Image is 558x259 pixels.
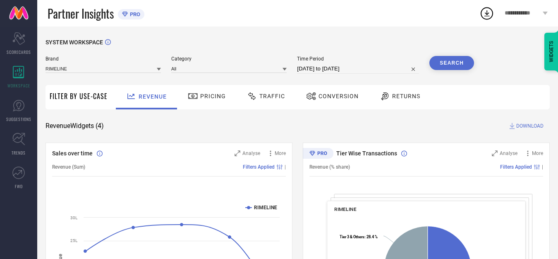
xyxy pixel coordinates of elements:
[52,164,85,170] span: Revenue (Sum)
[542,164,543,170] span: |
[259,93,285,99] span: Traffic
[46,122,104,130] span: Revenue Widgets ( 4 )
[297,56,419,62] span: Time Period
[500,150,517,156] span: Analyse
[392,93,420,99] span: Returns
[52,150,93,157] span: Sales over time
[275,150,286,156] span: More
[50,91,108,101] span: Filter By Use-Case
[7,82,30,89] span: WORKSPACE
[500,164,532,170] span: Filters Applied
[336,150,397,157] span: Tier Wise Transactions
[6,116,31,122] span: SUGGESTIONS
[243,164,275,170] span: Filters Applied
[303,148,333,160] div: Premium
[70,215,78,220] text: 30L
[171,56,287,62] span: Category
[309,164,350,170] span: Revenue (% share)
[48,5,114,22] span: Partner Insights
[340,235,364,239] tspan: Tier 3 & Others
[532,150,543,156] span: More
[46,39,103,46] span: SYSTEM WORKSPACE
[254,205,277,211] text: RIMELINE
[15,183,23,189] span: FWD
[12,150,26,156] span: TRENDS
[319,93,359,99] span: Conversion
[429,56,474,70] button: Search
[479,6,494,21] div: Open download list
[340,235,378,239] text: : 28.4 %
[200,93,226,99] span: Pricing
[285,164,286,170] span: |
[128,11,140,17] span: PRO
[235,150,240,156] svg: Zoom
[516,122,544,130] span: DOWNLOAD
[7,49,31,55] span: SCORECARDS
[297,64,419,74] input: Select time period
[139,93,167,100] span: Revenue
[70,238,78,243] text: 25L
[334,206,357,212] span: RIMELINE
[242,150,260,156] span: Analyse
[46,56,161,62] span: Brand
[492,150,498,156] svg: Zoom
